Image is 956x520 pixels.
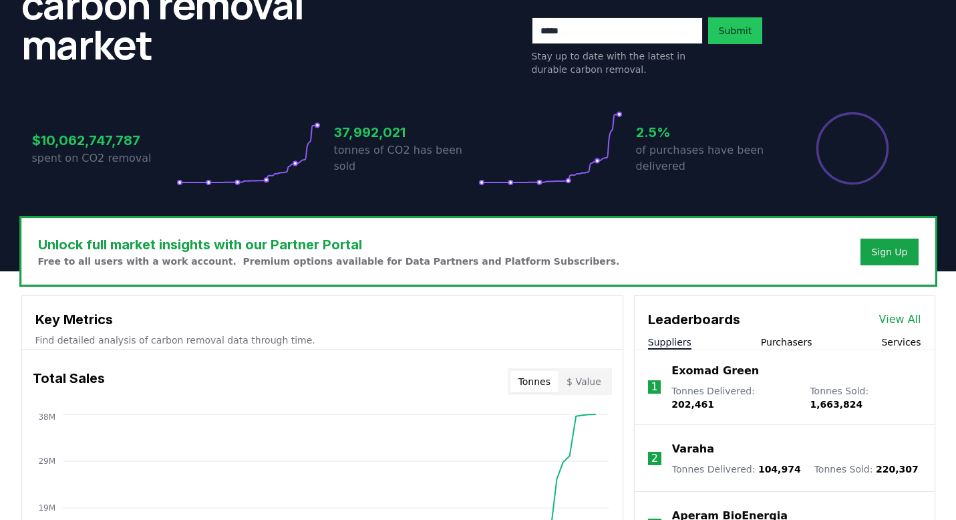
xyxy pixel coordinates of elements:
p: 1 [651,379,657,395]
p: Tonnes Sold : [810,384,921,411]
a: View All [879,311,921,328]
h3: Leaderboards [648,309,740,330]
span: 104,974 [758,464,801,475]
tspan: 38M [38,412,55,422]
span: 1,663,824 [810,399,862,410]
p: 2 [651,450,658,467]
p: tonnes of CO2 has been sold [334,142,478,174]
h3: Total Sales [33,368,105,395]
h3: 2.5% [636,122,780,142]
h3: $10,062,747,787 [32,130,176,150]
button: Sign Up [860,239,918,265]
h3: 37,992,021 [334,122,478,142]
p: Find detailed analysis of carbon removal data through time. [35,334,609,347]
a: Sign Up [871,245,907,259]
a: Exomad Green [671,363,759,379]
button: Suppliers [648,336,691,349]
a: Varaha [672,441,714,457]
span: 220,307 [876,464,919,475]
tspan: 29M [38,457,55,466]
p: of purchases have been delivered [636,142,780,174]
button: $ Value [559,371,609,392]
button: Purchasers [761,336,812,349]
button: Tonnes [510,371,559,392]
h3: Key Metrics [35,309,609,330]
p: spent on CO2 removal [32,150,176,166]
span: 202,461 [671,399,714,410]
p: Stay up to date with the latest in durable carbon removal. [532,49,703,76]
p: Tonnes Sold : [814,463,919,476]
h3: Unlock full market insights with our Partner Portal [38,235,620,255]
button: Submit [708,17,763,44]
p: Tonnes Delivered : [672,463,801,476]
tspan: 19M [38,503,55,513]
p: Free to all users with a work account. Premium options available for Data Partners and Platform S... [38,255,620,268]
div: Percentage of sales delivered [815,111,890,186]
p: Tonnes Delivered : [671,384,796,411]
button: Services [881,336,921,349]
